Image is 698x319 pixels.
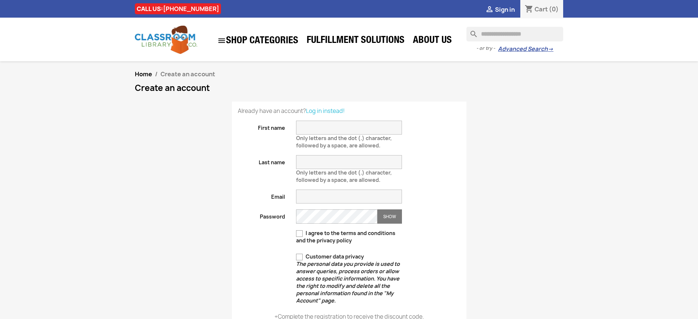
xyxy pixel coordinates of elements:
input: Search [466,27,563,41]
i: shopping_cart [525,5,533,14]
button: Show [377,209,402,224]
img: Classroom Library Company [135,26,197,54]
a: Log in instead! [306,107,345,115]
span: Cart [535,5,548,13]
span: (0) [549,5,559,13]
span: - or try - [476,45,498,52]
a: About Us [409,34,455,48]
span: Create an account [160,70,215,78]
label: I agree to the terms and conditions and the privacy policy [296,230,402,244]
h1: Create an account [135,84,564,92]
i: search [466,27,475,36]
i:  [217,36,226,45]
span: Only letters and the dot (.) character, followed by a space, are allowed. [296,132,392,149]
a: Fulfillment Solutions [303,34,408,48]
label: First name [232,121,291,132]
a: Advanced Search→ [498,45,553,53]
span: Only letters and the dot (.) character, followed by a space, are allowed. [296,166,392,183]
p: Already have an account? [238,107,461,115]
a: [PHONE_NUMBER] [163,5,219,13]
em: The personal data you provide is used to answer queries, process orders or allow access to specif... [296,260,400,304]
a:  Sign in [485,5,515,14]
label: Password [232,209,291,220]
a: Home [135,70,152,78]
label: Last name [232,155,291,166]
span: Sign in [495,5,515,14]
span: → [548,45,553,53]
i:  [485,5,494,14]
div: CALL US: [135,3,221,14]
input: Password input [296,209,377,224]
label: Customer data privacy [296,253,402,304]
label: Email [232,190,291,201]
a: SHOP CATEGORIES [214,33,302,49]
